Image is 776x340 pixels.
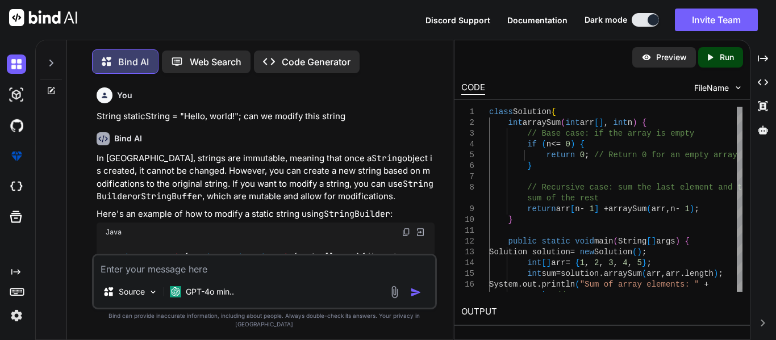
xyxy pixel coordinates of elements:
span: ( [646,204,651,213]
span: length [685,269,714,278]
span: FileName [694,82,729,94]
span: ( [541,140,546,149]
span: static [220,251,247,262]
span: 0 [580,150,585,159]
span: ) [714,269,718,278]
span: sum [527,291,541,300]
span: , [604,118,608,127]
span: int [565,118,579,127]
span: Solution [513,107,551,116]
span: ; [546,291,551,300]
span: ( [642,269,646,278]
span: Main [165,251,183,262]
span: // Return 0 for an empty array [594,150,737,159]
span: Java [106,228,122,237]
span: arr [646,269,661,278]
p: Bind AI [118,55,149,69]
div: 4 [461,139,474,150]
span: ; [718,269,723,278]
span: Solution [594,247,632,257]
span: . [599,269,603,278]
div: CODE [461,81,485,95]
span: { [580,140,585,149]
span: arraySum [608,204,646,213]
p: Web Search [190,55,241,69]
span: public [508,237,537,246]
span: return [546,150,575,159]
span: arr [652,204,666,213]
span: arr [666,269,680,278]
span: { [685,237,690,246]
span: n [546,140,551,149]
p: Bind can provide inaccurate information, including about people. Always double-check its answers.... [92,312,437,329]
img: premium [7,146,26,166]
img: icon [410,287,422,298]
span: public [188,251,215,262]
span: 2 [594,258,599,267]
span: static [541,237,570,246]
p: Here's an example of how to modify a static string using : [97,208,435,221]
p: In [GEOGRAPHIC_DATA], strings are immutable, meaning that once a object is created, it cannot be ... [97,152,435,203]
span: System [489,280,518,289]
span: ; [646,258,651,267]
span: ( [575,280,579,289]
div: 11 [461,225,474,236]
span: n [575,204,579,213]
p: GPT-4o min.. [186,286,234,297]
span: Discord Support [425,15,490,25]
span: , [661,269,666,278]
span: ] [546,258,551,267]
span: sum [541,269,556,278]
span: int [614,118,628,127]
span: } [642,258,646,267]
span: println [541,280,575,289]
span: . [680,269,685,278]
span: ] [594,204,599,213]
p: Preview [656,52,687,63]
span: ( [614,237,618,246]
span: ) [570,140,575,149]
h6: You [117,90,132,101]
span: 4 [623,258,627,267]
span: ) [690,204,694,213]
span: Solution solution [489,247,570,257]
span: - [675,204,680,213]
span: [ [570,204,575,213]
span: solution [561,269,599,278]
span: , [666,204,670,213]
span: // Recursive case: sum the last element and the [527,183,752,192]
span: = [565,258,570,267]
span: arraySum [523,118,561,127]
img: preview [641,52,652,62]
span: 1 [580,258,585,267]
span: main [274,251,293,262]
span: int [527,258,541,267]
img: GPT-4o mini [170,286,181,297]
div: 3 [461,128,474,139]
button: Discord Support [425,14,490,26]
div: 6 [461,161,474,171]
p: Source [119,286,145,297]
img: darkAi-studio [7,85,26,104]
div: 2 [461,117,474,128]
span: return [527,204,556,213]
span: , [585,258,589,267]
img: Open in Browser [415,227,425,237]
img: settings [7,306,26,325]
span: String [618,237,646,246]
img: darkChat [7,54,26,74]
span: <= [551,140,561,149]
h6: Bind AI [114,133,142,144]
code: StringBuffer [141,191,202,202]
span: [ [594,118,599,127]
span: // Base case: if the array is empty [527,129,694,138]
img: Bind AI [9,9,77,26]
span: ) [675,237,680,246]
span: = [570,247,575,257]
span: = [556,269,561,278]
span: + [604,204,608,213]
span: "Sum of array elements: " [580,280,699,289]
span: ; [642,247,646,257]
span: args [656,237,675,246]
code: String [372,153,402,164]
